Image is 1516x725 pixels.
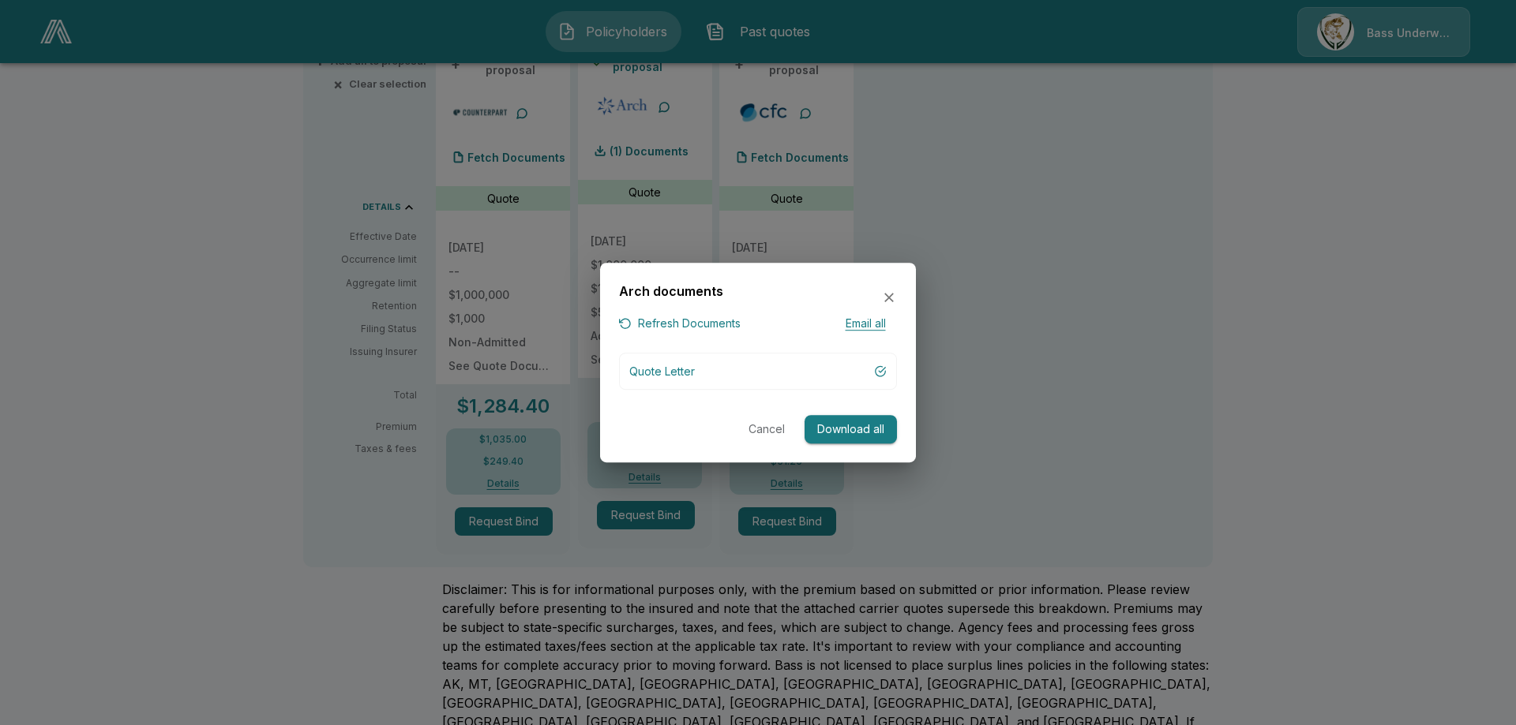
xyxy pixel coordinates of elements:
[834,314,897,334] button: Email all
[619,282,723,302] h6: Arch documents
[619,314,741,334] button: Refresh Documents
[629,363,695,379] p: Quote Letter
[741,415,792,444] button: Cancel
[805,415,897,444] button: Download all
[619,353,897,390] button: Quote Letter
